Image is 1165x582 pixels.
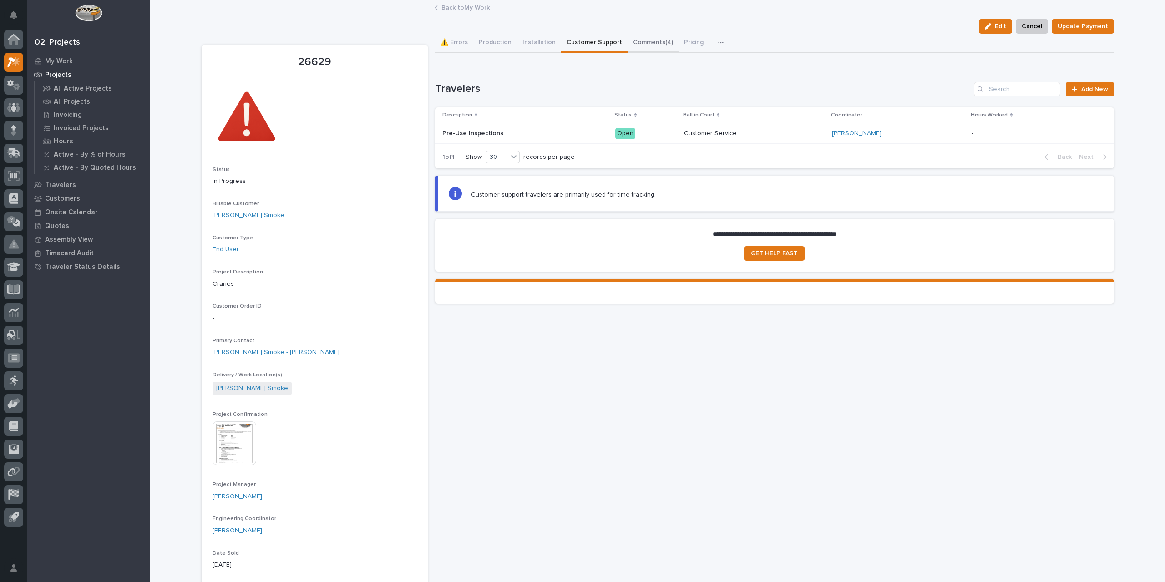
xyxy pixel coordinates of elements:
a: Hours [35,135,150,147]
p: [DATE] [213,560,417,570]
p: - [972,128,975,137]
span: Customer Order ID [213,304,262,309]
button: ⚠️ Errors [435,34,473,53]
a: Timecard Audit [27,246,150,260]
div: Notifications [11,11,23,25]
span: Edit [995,22,1006,30]
p: Assembly View [45,236,93,244]
div: 30 [486,152,508,162]
a: Invoiced Projects [35,121,150,134]
p: Customers [45,195,80,203]
button: Back [1037,153,1075,161]
span: Engineering Coordinator [213,516,276,521]
p: Coordinator [831,110,862,120]
a: Back toMy Work [441,2,490,12]
span: Project Confirmation [213,412,268,417]
p: Show [466,153,482,161]
button: Edit [979,19,1012,34]
p: Description [442,110,472,120]
p: Traveler Status Details [45,263,120,271]
p: Timecard Audit [45,249,94,258]
p: Active - By % of Hours [54,151,126,159]
p: Travelers [45,181,76,189]
a: [PERSON_NAME] [832,130,881,137]
button: Pricing [679,34,709,53]
span: Back [1052,153,1072,161]
p: Cranes [213,279,417,289]
a: End User [213,245,239,254]
p: Status [614,110,632,120]
button: Installation [517,34,561,53]
span: Cancel [1022,21,1042,32]
p: Hours [54,137,73,146]
a: [PERSON_NAME] Smoke [213,211,284,220]
p: records per page [523,153,575,161]
input: Search [974,82,1060,96]
p: Invoiced Projects [54,124,109,132]
button: Cancel [1016,19,1048,34]
button: Production [473,34,517,53]
span: Billable Customer [213,201,259,207]
a: All Active Projects [35,82,150,95]
span: Date Sold [213,551,239,556]
a: Active - By Quoted Hours [35,161,150,174]
p: Pre-Use Inspections [442,128,505,137]
tr: Pre-Use InspectionsPre-Use Inspections OpenCustomer Service[PERSON_NAME] -- [435,123,1114,144]
a: Active - By % of Hours [35,148,150,161]
p: Customer Service [684,130,825,137]
a: GET HELP FAST [744,246,805,261]
a: Traveler Status Details [27,260,150,273]
p: In Progress [213,177,417,186]
button: Comments (4) [628,34,679,53]
span: Status [213,167,230,172]
p: 26629 [213,56,417,69]
a: My Work [27,54,150,68]
div: Open [615,128,635,139]
span: Primary Contact [213,338,254,344]
span: Delivery / Work Location(s) [213,372,282,378]
p: Active - By Quoted Hours [54,164,136,172]
span: Update Payment [1058,21,1108,32]
a: [PERSON_NAME] [213,492,262,501]
p: Customer support travelers are primarily used for time tracking. [471,191,656,199]
p: Quotes [45,222,69,230]
p: Ball in Court [683,110,714,120]
span: Next [1079,153,1099,161]
span: Project Description [213,269,263,275]
a: [PERSON_NAME] Smoke [216,384,288,393]
div: 02. Projects [35,38,80,48]
a: Assembly View [27,233,150,246]
span: Add New [1081,86,1108,92]
img: Workspace Logo [75,5,102,21]
p: My Work [45,57,73,66]
a: Add New [1066,82,1114,96]
p: Hours Worked [971,110,1008,120]
button: Next [1075,153,1114,161]
span: GET HELP FAST [751,250,798,257]
p: All Projects [54,98,90,106]
a: Onsite Calendar [27,205,150,219]
p: Onsite Calendar [45,208,98,217]
a: Travelers [27,178,150,192]
span: Project Manager [213,482,256,487]
button: Notifications [4,5,23,25]
a: All Projects [35,95,150,108]
p: All Active Projects [54,85,112,93]
span: Customer Type [213,235,253,241]
p: - [213,314,417,323]
p: 1 of 1 [435,146,462,168]
a: Quotes [27,219,150,233]
img: GVLGb-ee4AvEUMpMJYiItDZ5mJQwCNY6ZsuI1-9Gf4M [213,84,281,152]
a: Projects [27,68,150,81]
a: [PERSON_NAME] Smoke - [PERSON_NAME] [213,348,339,357]
h1: Travelers [435,82,971,96]
a: [PERSON_NAME] [213,526,262,536]
a: Customers [27,192,150,205]
button: Customer Support [561,34,628,53]
button: Update Payment [1052,19,1114,34]
p: Projects [45,71,71,79]
a: Invoicing [35,108,150,121]
p: Invoicing [54,111,82,119]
